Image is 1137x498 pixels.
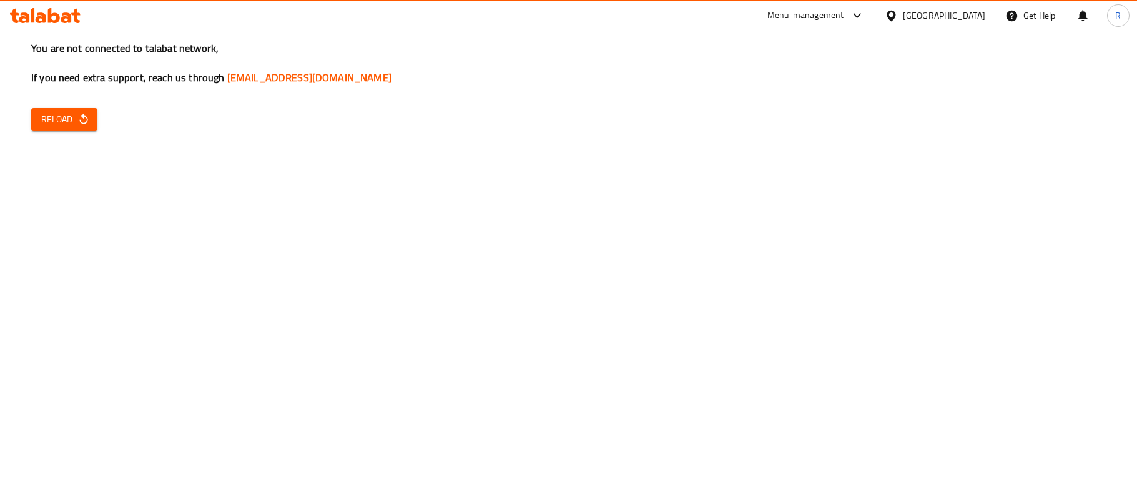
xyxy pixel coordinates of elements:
span: R [1115,9,1121,22]
div: [GEOGRAPHIC_DATA] [903,9,985,22]
button: Reload [31,108,97,131]
h3: You are not connected to talabat network, If you need extra support, reach us through [31,41,1106,85]
span: Reload [41,112,87,127]
a: [EMAIL_ADDRESS][DOMAIN_NAME] [227,68,391,87]
div: Menu-management [767,8,844,23]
